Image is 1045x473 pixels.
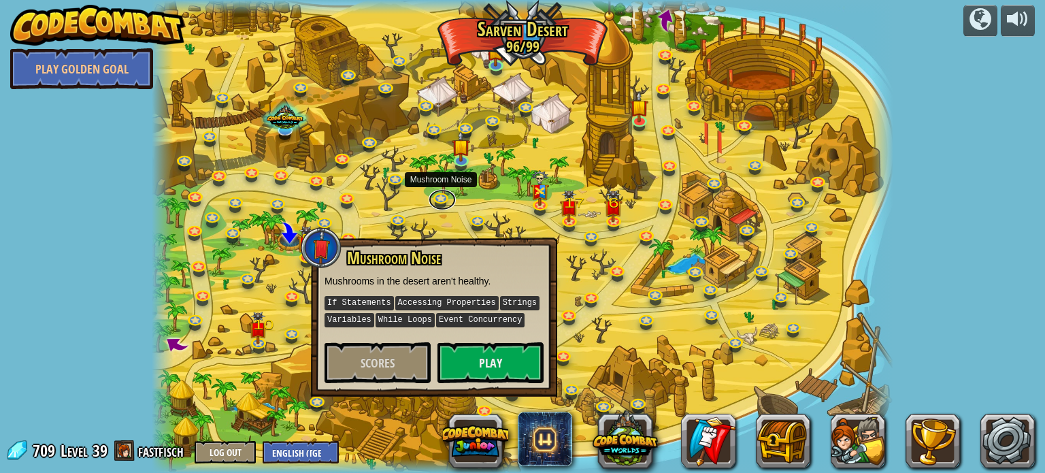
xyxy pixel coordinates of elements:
[436,313,525,327] kbd: Event Concurrency
[325,274,544,288] p: Mushrooms in the desert aren't healthy.
[138,440,188,461] a: fastfisch
[33,440,59,461] span: 709
[395,296,499,310] kbd: Accessing Properties
[93,440,107,461] span: 39
[631,91,649,123] img: level-banner-started.png
[10,48,153,89] a: Play Golden Goal
[325,342,431,383] button: Scores
[452,131,471,162] img: level-banner-started.png
[1001,5,1035,37] button: Adjust volume
[437,342,544,383] button: Play
[531,170,550,206] img: level-banner-multiplayer.png
[61,440,88,462] span: Level
[347,246,441,270] span: Mushroom Noise
[325,296,394,310] kbd: If Statements
[963,5,997,37] button: Campaigns
[604,190,623,223] img: level-banner-replayable.png
[487,35,505,67] img: level-banner-started.png
[376,313,435,327] kbd: While Loops
[325,313,374,327] kbd: Variables
[195,441,256,463] button: Log Out
[297,226,316,259] img: level-banner-replayable.png
[560,190,578,223] img: level-banner-replayable.png
[361,355,395,372] span: Scores
[10,5,184,46] img: CodeCombat - Learn how to code by playing a game
[500,296,540,310] kbd: Strings
[250,312,268,345] img: level-banner-replayable.png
